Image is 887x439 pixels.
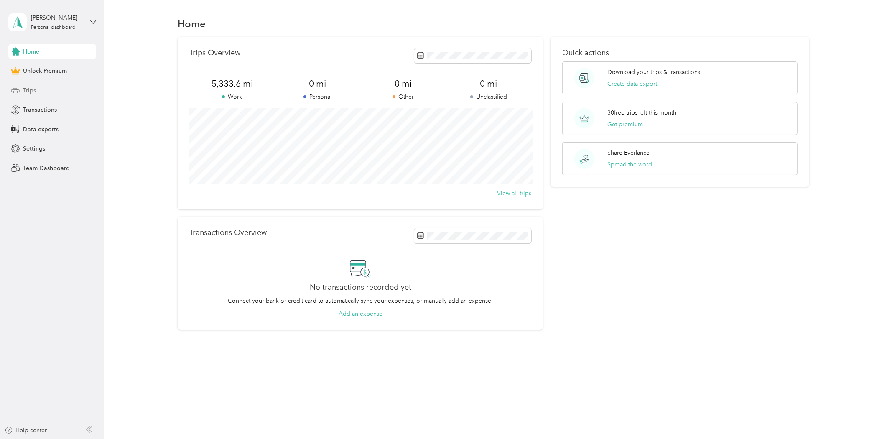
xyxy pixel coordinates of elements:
p: Personal [275,92,361,101]
span: 5,333.6 mi [189,78,275,89]
p: Quick actions [562,48,798,57]
p: Share Everlance [607,148,650,157]
span: Unlock Premium [23,66,67,75]
p: Work [189,92,275,101]
span: Settings [23,144,45,153]
button: Create data export [607,79,657,88]
span: 0 mi [275,78,361,89]
span: 0 mi [446,78,532,89]
p: Transactions Overview [189,228,267,237]
p: Download your trips & transactions [607,68,700,77]
p: Unclassified [446,92,532,101]
span: Team Dashboard [23,164,70,173]
p: Connect your bank or credit card to automatically sync your expenses, or manually add an expense. [228,296,493,305]
button: Add an expense [339,309,382,318]
span: Transactions [23,105,57,114]
h2: No transactions recorded yet [310,283,411,292]
span: Home [23,47,39,56]
button: Get premium [607,120,643,129]
iframe: Everlance-gr Chat Button Frame [840,392,887,439]
button: Spread the word [607,160,652,169]
button: Help center [5,426,47,435]
button: View all trips [497,189,531,198]
div: Personal dashboard [31,25,76,30]
div: [PERSON_NAME] [31,13,83,22]
span: 0 mi [360,78,446,89]
span: Data exports [23,125,59,134]
h1: Home [178,19,206,28]
p: Other [360,92,446,101]
p: 30 free trips left this month [607,108,676,117]
span: Trips [23,86,36,95]
p: Trips Overview [189,48,240,57]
